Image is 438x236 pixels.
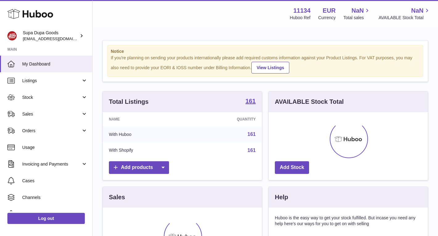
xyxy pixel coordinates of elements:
a: NaN AVAILABLE Stock Total [378,6,431,21]
span: Settings [22,211,88,217]
a: NaN Total sales [343,6,371,21]
h3: Total Listings [109,98,149,106]
p: Huboo is the easy way to get your stock fulfilled. But incase you need any help here's our ways f... [275,215,422,227]
a: Add Stock [275,161,309,174]
span: AVAILABLE Stock Total [378,15,431,21]
strong: 161 [246,98,256,104]
a: 161 [246,98,256,105]
h3: Help [275,193,288,201]
a: View Listings [251,62,289,74]
span: Listings [22,78,81,84]
h3: AVAILABLE Stock Total [275,98,344,106]
th: Quantity [188,112,262,126]
span: My Dashboard [22,61,88,67]
strong: EUR [323,6,336,15]
div: Huboo Ref [290,15,311,21]
td: With Shopify [103,142,188,158]
span: Invoicing and Payments [22,161,81,167]
td: With Huboo [103,126,188,142]
span: Stock [22,95,81,100]
th: Name [103,112,188,126]
span: NaN [411,6,424,15]
a: 161 [247,148,256,153]
span: Usage [22,145,88,150]
div: Supa Dupa Goods [23,30,78,42]
div: Currency [318,15,336,21]
h3: Sales [109,193,125,201]
span: Sales [22,111,81,117]
span: [EMAIL_ADDRESS][DOMAIN_NAME] [23,36,91,41]
span: NaN [351,6,364,15]
span: Orders [22,128,81,134]
a: Add products [109,161,169,174]
span: Total sales [343,15,371,21]
img: hello@slayalldayofficial.com [7,31,17,40]
a: 161 [247,132,256,137]
strong: Notice [111,48,420,54]
div: If you're planning on sending your products internationally please add required customs informati... [111,55,420,74]
span: Channels [22,195,88,200]
strong: 11134 [293,6,311,15]
a: Log out [7,213,85,224]
span: Cases [22,178,88,184]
